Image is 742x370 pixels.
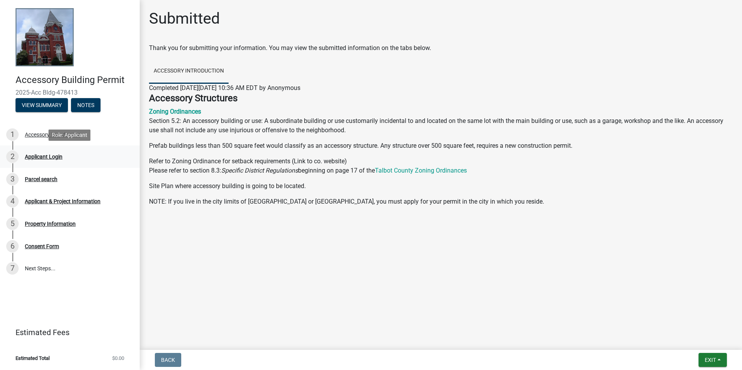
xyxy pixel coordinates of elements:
[161,357,175,363] span: Back
[16,102,68,109] wm-modal-confirm: Summary
[112,356,124,361] span: $0.00
[25,199,101,204] div: Applicant & Project Information
[6,218,19,230] div: 5
[149,59,229,84] a: Accessory Introduction
[16,74,133,86] h4: Accessory Building Permit
[149,84,300,92] span: Completed [DATE][DATE] 10:36 AM EDT by Anonymous
[149,108,201,115] a: Zoning Ordinances
[16,356,50,361] span: Estimated Total
[25,244,59,249] div: Consent Form
[149,9,220,28] h1: Submitted
[16,8,74,66] img: Talbot County, Georgia
[25,154,62,159] div: Applicant Login
[6,150,19,163] div: 2
[71,98,101,112] button: Notes
[25,176,57,182] div: Parcel search
[149,141,733,150] p: Prefab buildings less than 500 square feet would classify as an accessory structure. Any structur...
[6,128,19,141] div: 1
[6,195,19,207] div: 4
[16,98,68,112] button: View Summary
[6,262,19,275] div: 7
[6,325,127,340] a: Estimated Fees
[25,221,76,226] div: Property Information
[221,167,298,174] i: Specific District Regulations
[149,43,733,53] div: Thank you for submitting your information. You may view the submitted information on the tabs below.
[16,89,124,96] span: 2025-Acc Bldg-478413
[6,240,19,252] div: 6
[149,197,733,216] p: NOTE: If you live in the city limits of [GEOGRAPHIC_DATA] or [GEOGRAPHIC_DATA], you must apply fo...
[149,182,733,191] p: Site Plan where accessory building is going to be located.
[149,93,238,104] strong: Accessory Structures
[71,102,101,109] wm-modal-confirm: Notes
[149,157,733,175] p: Refer to Zoning Ordinance for setback requirements (Link to co. website) Please refer to section ...
[699,353,727,367] button: Exit
[375,167,467,174] a: Talbot County Zoning Ordinances
[155,353,181,367] button: Back
[149,107,733,135] p: Section 5.2: An accessory building or use: A subordinate building or use customarily incidental t...
[705,357,716,363] span: Exit
[49,130,90,141] div: Role: Applicant
[25,132,81,137] div: Accessory Introduction
[6,173,19,185] div: 3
